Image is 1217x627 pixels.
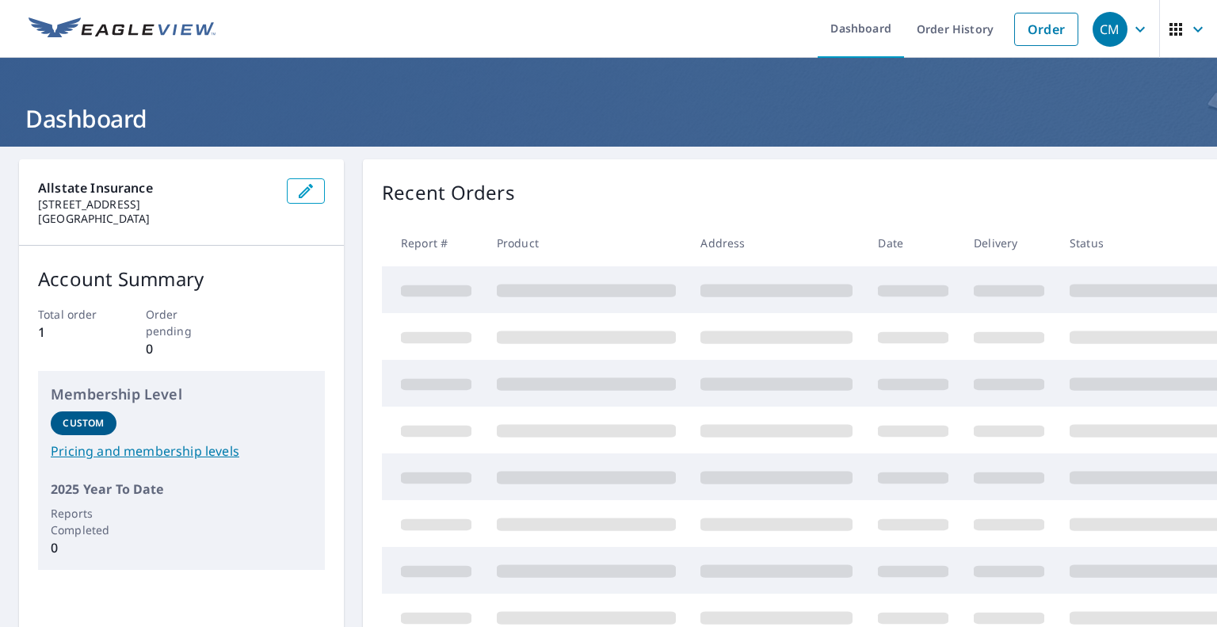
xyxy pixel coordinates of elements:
p: Allstate Insurance [38,178,274,197]
div: CM [1093,12,1127,47]
p: [GEOGRAPHIC_DATA] [38,212,274,226]
a: Order [1014,13,1078,46]
th: Product [484,220,689,266]
p: [STREET_ADDRESS] [38,197,274,212]
th: Delivery [961,220,1057,266]
th: Report # [382,220,484,266]
p: 0 [51,538,116,557]
p: Total order [38,306,110,323]
p: 0 [146,339,218,358]
p: Reports Completed [51,505,116,538]
p: Membership Level [51,384,312,405]
p: Account Summary [38,265,325,293]
th: Address [688,220,865,266]
p: Custom [63,416,104,430]
img: EV Logo [29,17,216,41]
h1: Dashboard [19,102,1198,135]
p: 1 [38,323,110,342]
p: Order pending [146,306,218,339]
p: 2025 Year To Date [51,480,312,499]
a: Pricing and membership levels [51,442,312,461]
th: Date [865,220,961,266]
p: Recent Orders [382,178,515,207]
